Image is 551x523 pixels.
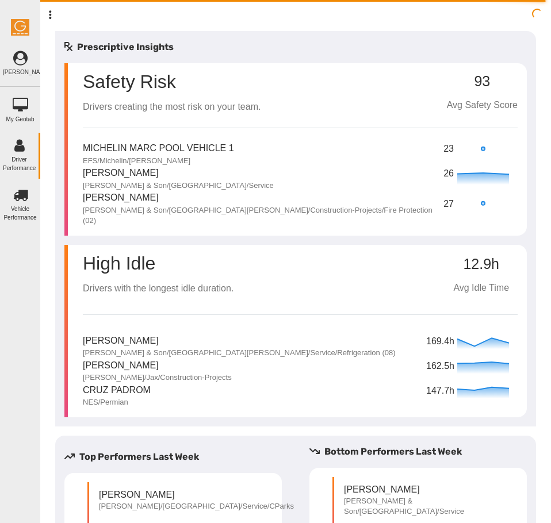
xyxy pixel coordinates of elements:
p: Avg Safety Score [447,98,518,113]
p: [PERSON_NAME] & Son/[GEOGRAPHIC_DATA][PERSON_NAME]/Service/Refrigeration (08) [83,348,396,358]
p: Avg Idle Time [445,281,518,295]
p: [PERSON_NAME]/Jax/Construction-Projects [83,372,232,383]
p: [PERSON_NAME] & Son/[GEOGRAPHIC_DATA]/Service [344,496,498,517]
p: Michelin MARC Pool Vehicle 1 [83,141,234,156]
p: Safety Risk [83,72,261,91]
p: [PERSON_NAME] [83,166,274,180]
h5: Top Performers Last Week [64,450,291,464]
p: [PERSON_NAME] & Son/[GEOGRAPHIC_DATA]/Service [83,180,274,191]
img: Gridline [11,18,29,37]
p: High Idle [83,254,234,272]
p: [PERSON_NAME] & Son/[GEOGRAPHIC_DATA][PERSON_NAME]/Construction-Projects/Fire Protection (02) [83,205,434,226]
h5: Bottom Performers Last Week [309,445,536,459]
p: Drivers with the longest idle duration. [83,282,234,296]
p: [PERSON_NAME]/[GEOGRAPHIC_DATA]/Service/CParks [99,501,294,512]
p: 23 [443,142,454,156]
p: [PERSON_NAME] [99,488,294,501]
p: [PERSON_NAME] [83,334,396,348]
p: 162.5h [426,359,454,382]
p: [PERSON_NAME] [83,191,434,205]
p: Cruz Padrom [83,383,151,398]
p: Drivers creating the most risk on your team. [83,100,261,114]
p: 27 [443,197,454,211]
p: 93 [447,74,518,90]
p: 147.7h [426,384,454,407]
p: [PERSON_NAME] [83,359,232,373]
p: EFS/Michelin/[PERSON_NAME] [83,156,234,166]
p: 26 [443,167,454,181]
p: NES/Permian [83,397,151,407]
p: 12.9h [445,256,518,272]
p: 169.4h [426,334,454,357]
h5: Prescriptive Insights [64,40,174,54]
p: [PERSON_NAME] [344,483,498,496]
